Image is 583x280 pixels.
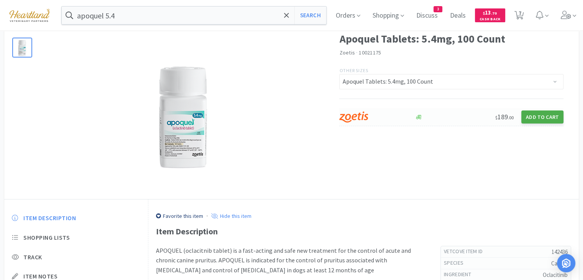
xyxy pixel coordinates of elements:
h6: Vetcove Item Id [444,248,489,255]
h5: Oclacitinib [477,271,568,279]
span: Item Description [23,214,76,222]
span: · [356,49,358,56]
div: Item Description [156,225,571,238]
p: APOQUEL (oclacitnib tablet) is a fast-acting and safe new treatment for the control of acute and ... [156,246,425,275]
span: $ [483,11,485,16]
img: a6404f45c9ab495592ca3b2008ecc689_829663.png [126,57,241,172]
span: 10021175 [359,49,381,56]
h6: ingredient [444,271,477,278]
span: Cash Back [480,17,501,22]
span: $ [495,115,498,120]
span: Track [23,253,42,261]
h6: Species [444,259,470,267]
h5: Canine [470,259,568,267]
img: cad7bdf275c640399d9c6e0c56f98fd2_10.png [4,5,55,26]
p: Hide this item [218,212,251,219]
a: Discuss3 [413,12,441,19]
a: Deals [447,12,469,19]
p: Other Sizes [339,67,563,74]
h1: Apoquel Tablets: 5.4mg, 100 Count [339,30,563,48]
span: 189 [495,112,514,121]
span: 13 [483,9,497,16]
a: 7 [511,13,527,20]
p: Favorite this item [161,212,203,219]
span: . 70 [491,11,497,16]
div: · [207,211,208,221]
img: a673e5ab4e5e497494167fe422e9a3ab.png [339,111,368,123]
a: Zoetis [339,49,355,56]
span: . 00 [508,115,514,120]
div: Open Intercom Messenger [557,254,575,272]
span: Shopping Lists [23,234,70,242]
h5: 142436 [489,248,568,256]
span: 3 [434,7,442,12]
a: $13.70Cash Back [475,5,505,26]
button: Add to Cart [521,110,563,124]
input: Search by item, sku, manufacturer, ingredient, size... [62,7,326,24]
button: Search [294,7,326,24]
